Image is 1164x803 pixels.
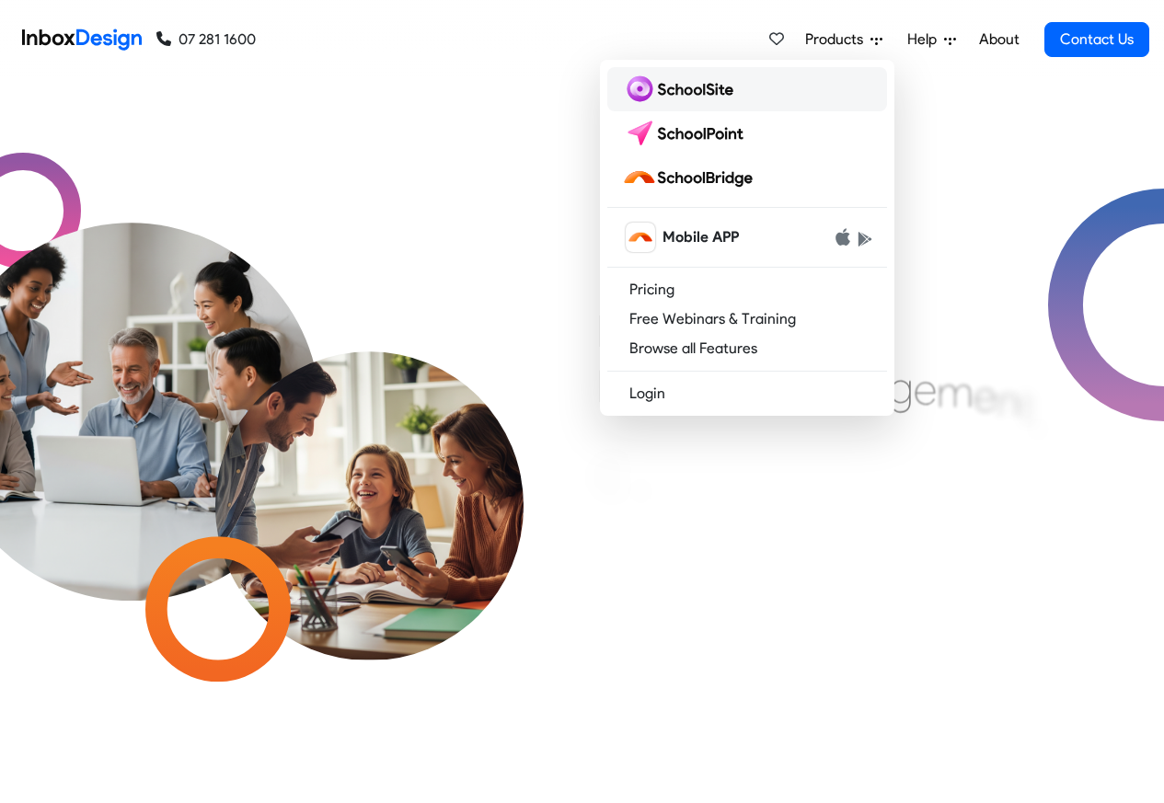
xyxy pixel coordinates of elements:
[607,215,887,259] a: schoolbridge icon Mobile APP
[900,21,963,58] a: Help
[596,359,619,414] div: E
[1033,386,1043,442] div: ,
[622,75,741,104] img: schoolsite logo
[156,29,256,51] a: 07 281 1600
[663,226,739,248] span: Mobile APP
[1020,379,1033,434] div: t
[607,275,887,304] a: Pricing
[798,21,890,58] a: Products
[177,275,562,660] img: parents_with_child.png
[974,368,997,423] div: e
[889,360,914,415] div: g
[596,304,1043,579] div: Maximising Efficient & Engagement, Connecting Schools, Families, and Students.
[1044,22,1149,57] a: Contact Us
[596,450,628,505] div: C
[805,29,870,51] span: Products
[997,373,1020,428] div: n
[937,363,974,419] div: m
[914,361,937,416] div: e
[626,223,655,252] img: schoolbridge icon
[628,459,652,514] div: o
[907,29,944,51] span: Help
[607,334,887,363] a: Browse all Features
[974,21,1024,58] a: About
[607,379,887,408] a: Login
[607,304,887,334] a: Free Webinars & Training
[600,60,894,416] div: Products
[622,119,752,148] img: schoolpoint logo
[622,163,760,192] img: schoolbridge logo
[596,304,632,359] div: M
